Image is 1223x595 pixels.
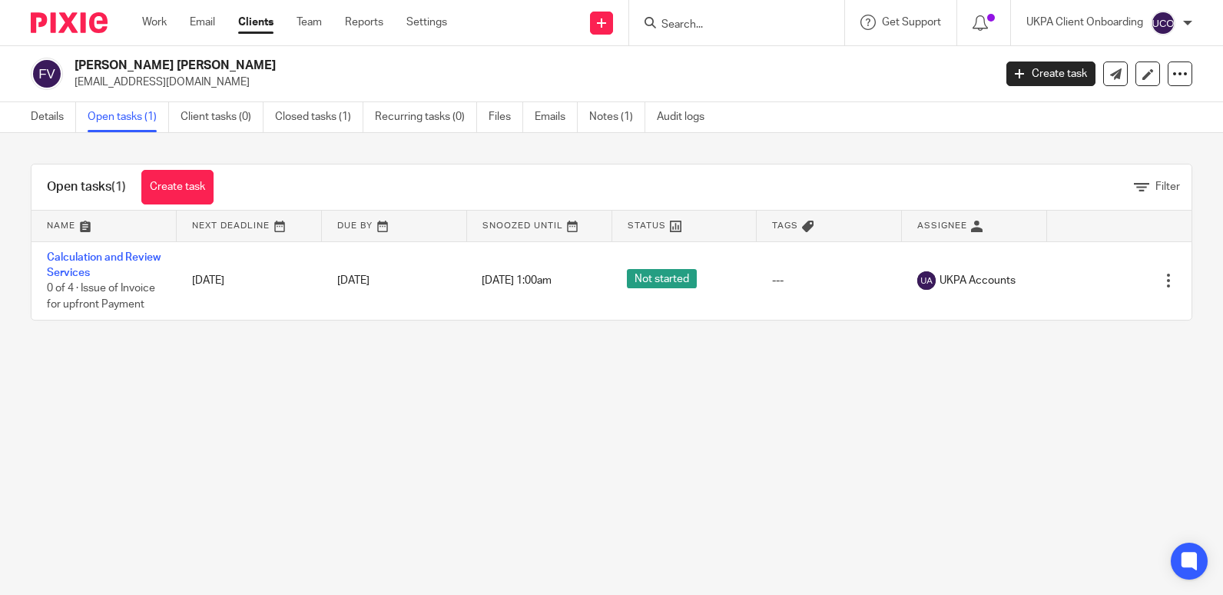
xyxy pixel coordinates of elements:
span: Snoozed Until [482,221,563,230]
a: Recurring tasks (0) [375,102,477,132]
td: [DATE] [177,241,322,320]
img: Pixie [31,12,108,33]
span: UKPA Accounts [940,273,1016,288]
span: 0 of 4 · Issue of Invoice for upfront Payment [47,283,155,310]
a: Settings [406,15,447,30]
span: Not started [627,269,697,288]
p: [EMAIL_ADDRESS][DOMAIN_NAME] [75,75,983,90]
span: [DATE] 1:00am [482,275,552,286]
a: Calculation and Review Services [47,252,161,278]
img: svg%3E [1151,11,1175,35]
span: Status [628,221,666,230]
span: Filter [1155,181,1180,192]
img: svg%3E [917,271,936,290]
span: (1) [111,181,126,193]
span: Get Support [882,17,941,28]
h2: [PERSON_NAME] [PERSON_NAME] [75,58,801,74]
h1: Open tasks [47,179,126,195]
img: svg%3E [31,58,63,90]
a: Reports [345,15,383,30]
a: Email [190,15,215,30]
a: Open tasks (1) [88,102,169,132]
a: Details [31,102,76,132]
a: Work [142,15,167,30]
div: --- [772,273,887,288]
span: [DATE] [337,275,370,286]
a: Notes (1) [589,102,645,132]
a: Files [489,102,523,132]
a: Closed tasks (1) [275,102,363,132]
a: Emails [535,102,578,132]
a: Client tasks (0) [181,102,263,132]
span: Tags [772,221,798,230]
a: Create task [1006,61,1095,86]
a: Clients [238,15,273,30]
a: Team [297,15,322,30]
a: Create task [141,170,214,204]
p: UKPA Client Onboarding [1026,15,1143,30]
input: Search [660,18,798,32]
a: Audit logs [657,102,716,132]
